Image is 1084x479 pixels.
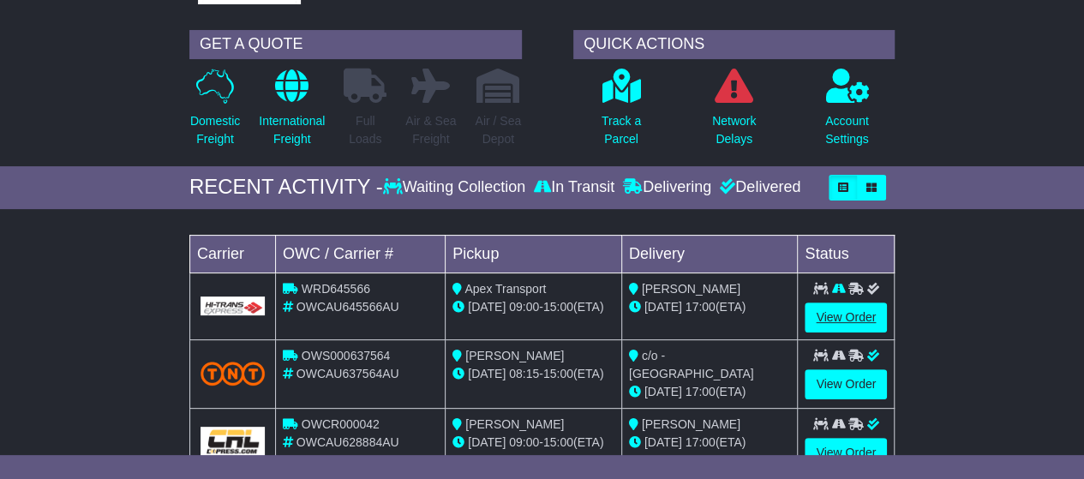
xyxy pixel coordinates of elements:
[259,112,325,148] p: International Freight
[344,112,386,148] p: Full Loads
[642,417,740,431] span: [PERSON_NAME]
[258,68,326,158] a: InternationalFreight
[509,367,539,380] span: 08:15
[189,175,383,200] div: RECENT ACTIVITY -
[201,362,265,385] img: TNT_Domestic.png
[452,434,614,452] div: - (ETA)
[543,367,573,380] span: 15:00
[711,68,757,158] a: NetworkDelays
[509,435,539,449] span: 09:00
[530,178,619,197] div: In Transit
[805,369,887,399] a: View Order
[275,235,445,272] td: OWC / Carrier #
[686,300,716,314] span: 17:00
[798,235,895,272] td: Status
[452,365,614,383] div: - (ETA)
[805,438,887,468] a: View Order
[465,417,564,431] span: [PERSON_NAME]
[686,435,716,449] span: 17:00
[644,435,682,449] span: [DATE]
[573,30,895,59] div: QUICK ACTIONS
[824,68,870,158] a: AccountSettings
[189,235,275,272] td: Carrier
[543,435,573,449] span: 15:00
[602,112,641,148] p: Track a Parcel
[509,300,539,314] span: 09:00
[446,235,622,272] td: Pickup
[644,300,682,314] span: [DATE]
[201,296,265,315] img: GetCarrierServiceLogo
[201,427,265,456] img: GetCarrierServiceLogo
[452,298,614,316] div: - (ETA)
[619,178,716,197] div: Delivering
[296,367,399,380] span: OWCAU637564AU
[468,300,506,314] span: [DATE]
[543,300,573,314] span: 15:00
[629,434,791,452] div: (ETA)
[712,112,756,148] p: Network Delays
[601,68,642,158] a: Track aParcel
[189,68,241,158] a: DomesticFreight
[464,282,546,296] span: Apex Transport
[642,282,740,296] span: [PERSON_NAME]
[475,112,521,148] p: Air / Sea Depot
[825,112,869,148] p: Account Settings
[805,302,887,332] a: View Order
[296,435,399,449] span: OWCAU628884AU
[468,367,506,380] span: [DATE]
[629,298,791,316] div: (ETA)
[302,282,370,296] span: WRD645566
[716,178,800,197] div: Delivered
[644,385,682,398] span: [DATE]
[189,30,522,59] div: GET A QUOTE
[405,112,456,148] p: Air & Sea Freight
[190,112,240,148] p: Domestic Freight
[686,385,716,398] span: 17:00
[468,435,506,449] span: [DATE]
[296,300,399,314] span: OWCAU645566AU
[302,417,380,431] span: OWCR000042
[629,349,754,380] span: c/o - [GEOGRAPHIC_DATA]
[465,349,564,362] span: [PERSON_NAME]
[383,178,530,197] div: Waiting Collection
[629,383,791,401] div: (ETA)
[621,235,798,272] td: Delivery
[302,349,391,362] span: OWS000637564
